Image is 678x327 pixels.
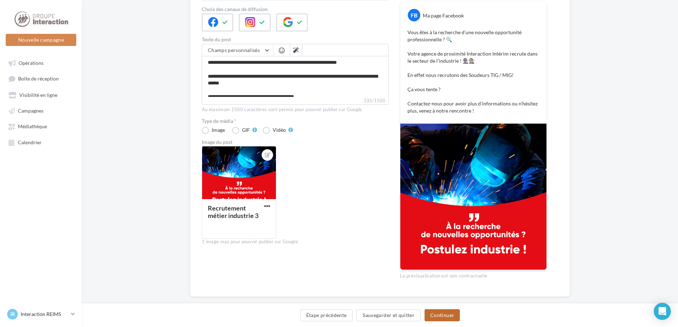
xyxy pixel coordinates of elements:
[202,37,389,42] label: Texte du post
[208,204,258,219] div: Recrutement métier industrie 3
[6,307,76,321] a: IR Interaction REIMS
[423,12,464,19] div: Ma page Facebook
[273,128,286,133] div: Vidéo
[654,303,671,320] div: Open Intercom Messenger
[400,270,547,279] div: La prévisualisation est non-contractuelle
[202,97,389,105] label: 335/1500
[202,140,389,145] div: Image du post
[407,29,539,114] p: Vous êtes à la recherche d’une nouvelle opportunité professionnelle ? 🔍 Votre agence de proximité...
[408,9,420,21] div: FB
[4,120,78,133] a: Médiathèque
[4,136,78,149] a: Calendrier
[425,309,460,321] button: Continuer
[242,128,250,133] div: GIF
[202,7,389,12] label: Choix des canaux de diffusion
[19,60,43,66] span: Opérations
[6,34,76,46] button: Nouvelle campagne
[4,88,78,101] a: Visibilité en ligne
[4,72,78,85] a: Boîte de réception
[18,76,59,82] span: Boîte de réception
[208,47,260,53] span: Champs personnalisés
[19,92,57,98] span: Visibilité en ligne
[202,239,389,245] div: 1 image max pour pouvoir publier sur Google
[18,139,42,145] span: Calendrier
[18,124,47,130] span: Médiathèque
[356,309,421,321] button: Sauvegarder et quitter
[10,311,15,318] span: IR
[4,104,78,117] a: Campagnes
[18,108,43,114] span: Campagnes
[212,128,225,133] div: Image
[202,107,389,113] div: Au maximum 1500 caractères sont permis pour pouvoir publier sur Google
[21,311,68,318] p: Interaction REIMS
[202,119,389,124] label: Type de média *
[4,56,78,69] a: Opérations
[202,44,273,56] button: Champs personnalisés
[300,309,353,321] button: Étape précédente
